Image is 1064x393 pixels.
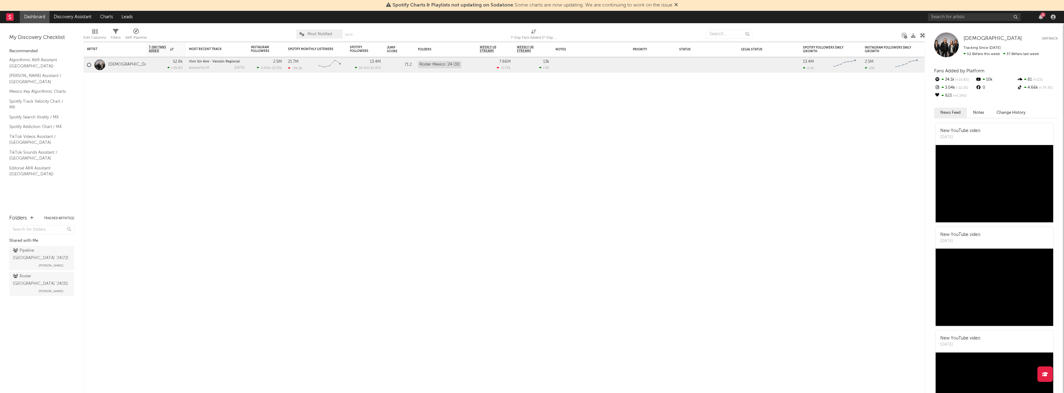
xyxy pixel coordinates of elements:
a: Charts [96,11,117,23]
span: Weekly UK Streams [517,45,540,53]
input: Search for artists [928,13,1021,21]
div: 81 [1017,76,1058,84]
span: -12.2 % [955,86,968,90]
div: +3 % [539,66,549,70]
div: 7-Day Fans Added (7-Day Fans Added) [511,34,557,41]
div: [DATE] [940,342,980,348]
div: 923 [934,92,975,100]
div: Artist [87,47,133,51]
div: 2.5M [273,60,282,64]
a: Leads [117,11,137,23]
div: Pipeline [GEOGRAPHIC_DATA] '24 ( 72 ) [13,247,69,262]
svg: Chart title [893,57,920,73]
div: Spotify Followers Daily Growth [803,46,849,53]
a: Pipeline [GEOGRAPHIC_DATA] '24(72)[PERSON_NAME] [9,246,74,270]
button: 11 [1039,15,1043,19]
span: Most Notified [307,32,332,36]
div: 4.66k [1017,84,1058,92]
a: Spotify Addiction Chart / MX [9,123,68,130]
div: 7-Day Fans Added (7-Day Fans Added) [511,26,557,44]
div: Filters [111,34,121,41]
a: Roster [GEOGRAPHIC_DATA] '24(31)[PERSON_NAME] [9,272,74,296]
div: Roster [GEOGRAPHIC_DATA] '24 ( 31 ) [13,273,69,288]
button: Save [345,33,353,36]
div: [DATE] [940,134,980,140]
span: +4.29 % [952,94,967,98]
span: -12.2 % [271,66,281,70]
div: 7.66M [499,60,511,64]
div: Roster Mexico '24 (31) [418,61,461,68]
a: Spotify Track Velocity Chart / MX [9,98,68,111]
div: Instagram Followers Daily Growth [865,46,911,53]
div: Notes [556,48,617,51]
div: -3.73 % [497,66,511,70]
span: [PERSON_NAME] [39,262,63,269]
input: Search... [706,29,753,39]
button: Untrack [1042,36,1058,42]
a: TikTok Sounds Assistant / [GEOGRAPHIC_DATA] [9,149,68,162]
span: 52.8k fans this week [963,52,1000,56]
div: New YouTube video [940,232,980,238]
div: Edit Columns [84,34,106,41]
div: Priority [633,48,658,51]
div: 21.7M [288,60,298,64]
span: 7-Day Fans Added [149,45,169,53]
a: Spotify Search Virality / MX [9,114,68,121]
div: 4.4k [803,66,814,70]
div: 13.4M [370,60,381,64]
svg: Chart title [316,57,344,73]
div: Most Recent Track [189,47,235,51]
span: 34.1k [359,66,367,70]
span: [DEMOGRAPHIC_DATA] [963,36,1022,41]
button: Notes [967,108,990,118]
div: 3.04k [934,84,975,92]
span: +11 % [1032,78,1043,82]
span: : Some charts are now updating. We are continuing to work on the issue [393,3,672,8]
span: Tracking Since: [DATE] [963,46,1001,50]
span: Dismiss [674,3,678,8]
span: +10.8 % [368,66,380,70]
a: TikTok Videos Assistant / [GEOGRAPHIC_DATA] [9,133,68,146]
div: +39.8 % [167,66,183,70]
div: 52.8k [173,60,183,64]
span: 3.04k [261,66,270,70]
div: 10k [975,76,1016,84]
div: 236 [865,66,875,70]
span: Spotify Charts & Playlists not updating on Sodatone [393,3,513,8]
div: My Discovery Checklist [9,34,74,41]
div: [DATE] [940,238,980,244]
span: [PERSON_NAME] [39,288,63,295]
div: [DATE] [234,66,245,70]
div: popularity: 54 [189,66,209,70]
div: 0 [975,84,1016,92]
div: 11 [1040,12,1045,17]
span: Weekly US Streams [480,45,501,53]
a: [DEMOGRAPHIC_DATA] [108,62,153,67]
a: Editorial A&R Assistant ([GEOGRAPHIC_DATA]) [9,165,68,177]
div: New YouTube video [940,128,980,134]
div: Status [679,48,719,51]
a: Algorithmic A&R Assistant ([GEOGRAPHIC_DATA]) [9,57,68,69]
a: Dashboard [20,11,49,23]
a: [PERSON_NAME] Assistant / [GEOGRAPHIC_DATA] [9,72,68,85]
div: Filters [111,26,121,44]
div: 2.5M [865,60,873,64]
div: -29.2k [288,66,302,70]
a: Vivir Sin Aire - Versión Regional [189,60,240,63]
button: Change History [990,108,1032,118]
button: News Feed [934,108,967,118]
div: ( ) [257,66,282,70]
div: 13k [543,60,549,64]
div: 13.4M [803,60,814,64]
a: Discovery Assistant [49,11,96,23]
span: Fans Added by Platform [934,69,985,73]
div: Spotify Followers [350,45,371,53]
a: Mexico Key Algorithmic Charts [9,88,68,95]
span: +10.8 % [955,78,969,82]
div: Legal Status [741,48,781,51]
a: [DEMOGRAPHIC_DATA] [963,36,1022,42]
div: A&R Pipeline [125,26,147,44]
div: Recommended [9,48,74,55]
div: Edit Columns [84,26,106,44]
div: ( ) [355,66,381,70]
